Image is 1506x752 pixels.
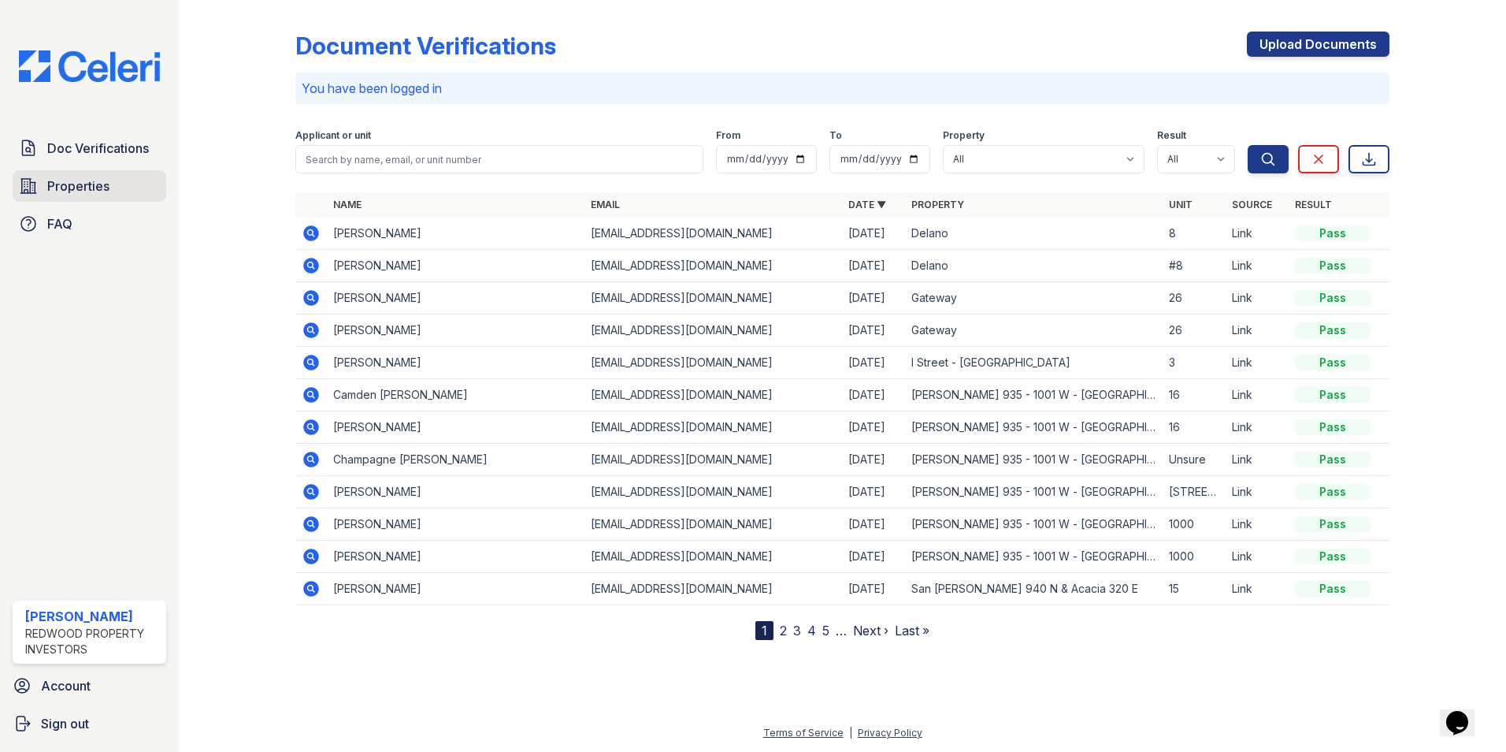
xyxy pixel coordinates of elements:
[1295,322,1371,338] div: Pass
[1295,452,1371,467] div: Pass
[1163,508,1226,541] td: 1000
[295,32,556,60] div: Document Verifications
[1226,218,1289,250] td: Link
[1295,355,1371,370] div: Pass
[1440,689,1490,736] iframe: chat widget
[584,315,842,347] td: [EMAIL_ADDRESS][DOMAIN_NAME]
[1226,282,1289,315] td: Link
[327,347,584,379] td: [PERSON_NAME]
[1226,315,1289,347] td: Link
[1169,199,1193,210] a: Unit
[1163,282,1226,315] td: 26
[327,476,584,508] td: [PERSON_NAME]
[25,626,160,657] div: Redwood Property Investors
[842,411,905,444] td: [DATE]
[895,623,929,638] a: Last »
[793,623,801,638] a: 3
[584,444,842,476] td: [EMAIL_ADDRESS][DOMAIN_NAME]
[327,541,584,573] td: [PERSON_NAME]
[1295,549,1371,564] div: Pass
[41,714,89,733] span: Sign out
[584,573,842,605] td: [EMAIL_ADDRESS][DOMAIN_NAME]
[1163,573,1226,605] td: 15
[849,727,852,739] div: |
[842,282,905,315] td: [DATE]
[584,218,842,250] td: [EMAIL_ADDRESS][DOMAIN_NAME]
[41,676,91,695] span: Account
[842,508,905,541] td: [DATE]
[905,250,1163,282] td: Delano
[47,177,109,195] span: Properties
[905,347,1163,379] td: I Street - [GEOGRAPHIC_DATA]
[295,129,371,142] label: Applicant or unit
[905,444,1163,476] td: [PERSON_NAME] 935 - 1001 W - [GEOGRAPHIC_DATA] Apartments
[1163,379,1226,411] td: 16
[47,139,149,158] span: Doc Verifications
[780,623,787,638] a: 2
[842,347,905,379] td: [DATE]
[302,79,1383,98] p: You have been logged in
[1163,347,1226,379] td: 3
[327,444,584,476] td: Champagne [PERSON_NAME]
[584,508,842,541] td: [EMAIL_ADDRESS][DOMAIN_NAME]
[1163,315,1226,347] td: 26
[327,315,584,347] td: [PERSON_NAME]
[1295,516,1371,532] div: Pass
[1295,290,1371,306] div: Pass
[1163,476,1226,508] td: [STREET_ADDRESS][PERSON_NAME]
[1163,444,1226,476] td: Unsure
[905,541,1163,573] td: [PERSON_NAME] 935 - 1001 W - [GEOGRAPHIC_DATA] Apartments
[591,199,620,210] a: Email
[905,282,1163,315] td: Gateway
[584,282,842,315] td: [EMAIL_ADDRESS][DOMAIN_NAME]
[327,411,584,444] td: [PERSON_NAME]
[858,727,922,739] a: Privacy Policy
[1295,581,1371,597] div: Pass
[1226,508,1289,541] td: Link
[853,623,888,638] a: Next ›
[1226,250,1289,282] td: Link
[842,573,905,605] td: [DATE]
[1295,225,1371,241] div: Pass
[13,170,166,202] a: Properties
[1157,129,1186,142] label: Result
[13,132,166,164] a: Doc Verifications
[1247,32,1389,57] a: Upload Documents
[1226,573,1289,605] td: Link
[584,476,842,508] td: [EMAIL_ADDRESS][DOMAIN_NAME]
[584,347,842,379] td: [EMAIL_ADDRESS][DOMAIN_NAME]
[333,199,362,210] a: Name
[836,621,847,640] span: …
[763,727,844,739] a: Terms of Service
[1226,411,1289,444] td: Link
[905,379,1163,411] td: [PERSON_NAME] 935 - 1001 W - [GEOGRAPHIC_DATA] Apartments
[1295,258,1371,274] div: Pass
[716,129,740,142] label: From
[6,670,172,702] a: Account
[905,218,1163,250] td: Delano
[842,218,905,250] td: [DATE]
[842,250,905,282] td: [DATE]
[807,623,816,638] a: 4
[905,411,1163,444] td: [PERSON_NAME] 935 - 1001 W - [GEOGRAPHIC_DATA] Apartments
[584,411,842,444] td: [EMAIL_ADDRESS][DOMAIN_NAME]
[842,476,905,508] td: [DATE]
[842,444,905,476] td: [DATE]
[905,573,1163,605] td: San [PERSON_NAME] 940 N & Acacia 320 E
[6,708,172,739] a: Sign out
[822,623,829,638] a: 5
[327,379,584,411] td: Camden [PERSON_NAME]
[755,621,773,640] div: 1
[842,379,905,411] td: [DATE]
[1295,484,1371,500] div: Pass
[1163,250,1226,282] td: #8
[905,508,1163,541] td: [PERSON_NAME] 935 - 1001 W - [GEOGRAPHIC_DATA] Apartments
[1295,419,1371,435] div: Pass
[327,250,584,282] td: [PERSON_NAME]
[13,208,166,240] a: FAQ
[1226,347,1289,379] td: Link
[1163,541,1226,573] td: 1000
[1295,199,1332,210] a: Result
[943,129,985,142] label: Property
